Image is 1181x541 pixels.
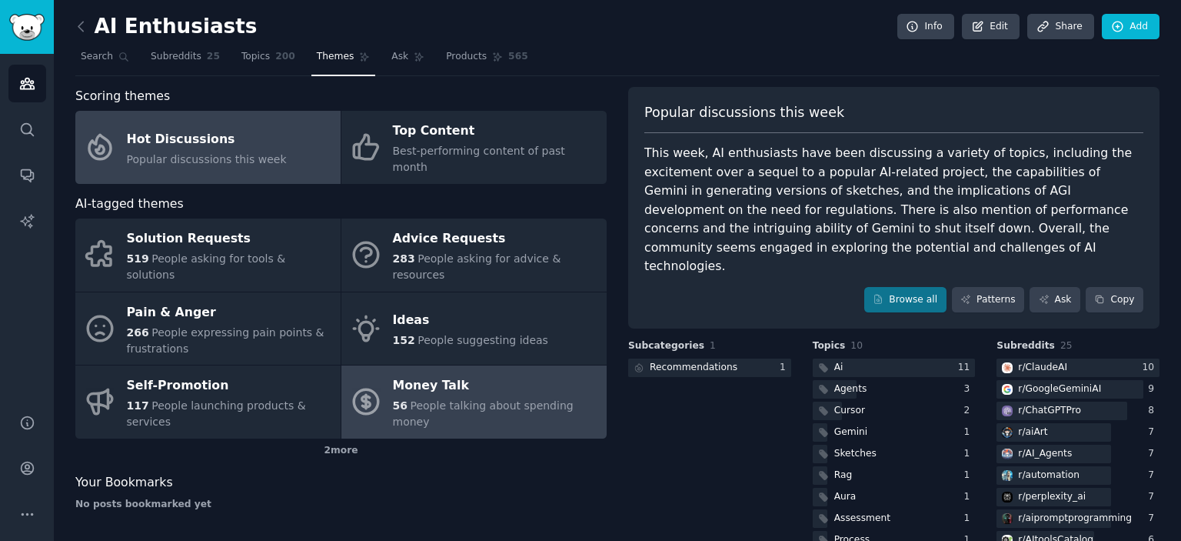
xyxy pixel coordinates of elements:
div: 2 more [75,439,607,463]
div: r/ aipromptprogramming [1018,512,1132,526]
div: Advice Requests [393,227,599,252]
img: ChatGPTPro [1002,406,1013,416]
span: People launching products & services [127,399,306,428]
div: Agents [834,382,867,396]
div: 1 [964,469,976,483]
img: ClaudeAI [1002,362,1013,373]
div: Self-Promotion [127,374,333,399]
a: Patterns [952,287,1024,313]
span: 10 [850,340,863,351]
div: 11 [958,361,976,375]
div: r/ ChatGPTPro [1018,404,1081,418]
a: ChatGPTPror/ChatGPTPro8 [996,402,1159,421]
a: Ideas152People suggesting ideas [341,292,607,366]
img: perplexity_ai [1002,492,1013,503]
a: Edit [962,14,1020,40]
span: Best-performing content of past month [393,145,565,173]
div: 3 [964,382,976,396]
div: r/ aiArt [1018,426,1047,439]
div: No posts bookmarked yet [75,498,607,512]
div: 1 [780,361,791,375]
a: Subreddits25 [145,45,225,76]
a: Self-Promotion117People launching products & services [75,366,341,439]
a: Search [75,45,135,76]
button: Copy [1086,287,1143,313]
img: aipromptprogramming [1002,513,1013,524]
div: r/ GoogleGeminiAI [1018,382,1101,396]
span: 565 [508,50,528,64]
a: Sketches1 [813,445,976,464]
span: Topics [813,339,846,353]
a: Gemini1 [813,423,976,442]
div: 7 [1148,447,1159,461]
span: 266 [127,326,149,339]
div: 1 [964,512,976,526]
span: Ask [391,50,408,64]
div: Hot Discussions [127,127,287,152]
div: Pain & Anger [127,300,333,325]
img: automation [1002,470,1013,481]
a: Top ContentBest-performing content of past month [341,111,607,184]
span: Subreddits [151,50,201,64]
span: AI-tagged themes [75,195,184,214]
div: Gemini [834,426,868,439]
div: Sketches [834,447,877,461]
span: People asking for advice & resources [393,252,561,281]
a: Add [1102,14,1159,40]
div: 7 [1148,490,1159,504]
span: 519 [127,252,149,265]
div: 1 [964,426,976,439]
span: 117 [127,399,149,412]
a: Cursor2 [813,402,976,421]
div: 8 [1148,404,1159,418]
div: Aura [834,490,857,504]
span: People expressing pain points & frustrations [127,326,324,355]
div: r/ ClaudeAI [1018,361,1067,375]
a: Aura1 [813,488,976,507]
a: Browse all [864,287,946,313]
a: Ask [1030,287,1080,313]
div: Ideas [393,309,548,333]
span: 56 [393,399,408,412]
span: 283 [393,252,415,265]
a: Agents3 [813,380,976,399]
span: 25 [207,50,220,64]
div: This week, AI enthusiasts have been discussing a variety of topics, including the excitement over... [644,144,1143,276]
span: Products [446,50,487,64]
a: Products565 [441,45,533,76]
a: Advice Requests283People asking for advice & resources [341,219,607,292]
a: Solution Requests519People asking for tools & solutions [75,219,341,292]
a: AI_Agentsr/AI_Agents7 [996,445,1159,464]
div: 9 [1148,382,1159,396]
a: Money Talk56People talking about spending money [341,366,607,439]
span: Themes [317,50,354,64]
div: Rag [834,469,853,483]
span: Subreddits [996,339,1055,353]
h2: AI Enthusiasts [75,15,257,39]
span: Your Bookmarks [75,473,173,493]
a: Themes [311,45,376,76]
img: GummySearch logo [9,14,45,41]
span: 25 [1060,340,1073,351]
div: Top Content [393,119,599,144]
a: Ask [386,45,430,76]
span: Subcategories [628,339,704,353]
a: aiArtr/aiArt7 [996,423,1159,442]
a: Ai11 [813,359,976,378]
div: r/ AI_Agents [1018,447,1072,461]
a: GoogleGeminiAIr/GoogleGeminiAI9 [996,380,1159,399]
div: r/ automation [1018,469,1080,483]
a: Info [897,14,954,40]
img: AI_Agents [1002,449,1013,459]
div: Assessment [834,512,890,526]
div: Cursor [834,404,865,418]
span: People asking for tools & solutions [127,252,286,281]
div: Ai [834,361,843,375]
span: Popular discussions this week [644,103,844,122]
img: GoogleGeminiAI [1002,384,1013,395]
span: 152 [393,334,415,346]
a: Hot DiscussionsPopular discussions this week [75,111,341,184]
img: aiArt [1002,427,1013,438]
span: Topics [241,50,270,64]
div: 7 [1148,512,1159,526]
